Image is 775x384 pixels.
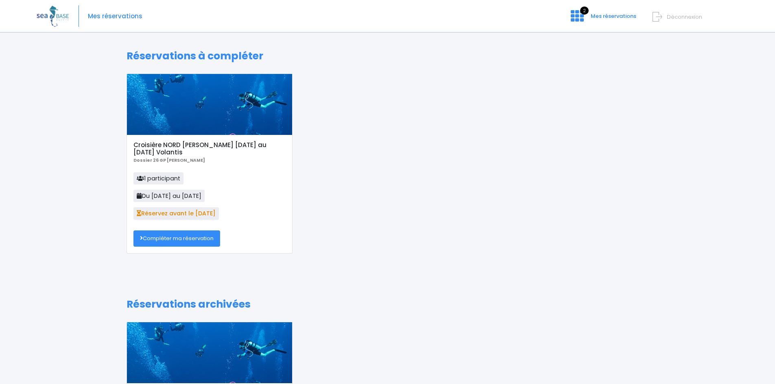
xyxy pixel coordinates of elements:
[667,13,702,21] span: Déconnexion
[564,15,641,23] a: 2 Mes réservations
[133,141,285,156] h5: Croisière NORD [PERSON_NAME] [DATE] au [DATE] Volantis
[580,7,589,15] span: 2
[133,157,205,163] b: Dossier 26 GP [PERSON_NAME]
[133,207,219,219] span: Réservez avant le [DATE]
[133,172,183,184] span: 1 participant
[591,12,636,20] span: Mes réservations
[127,50,648,62] h1: Réservations à compléter
[133,190,205,202] span: Du [DATE] au [DATE]
[133,230,220,247] a: Compléter ma réservation
[127,298,648,310] h1: Réservations archivées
